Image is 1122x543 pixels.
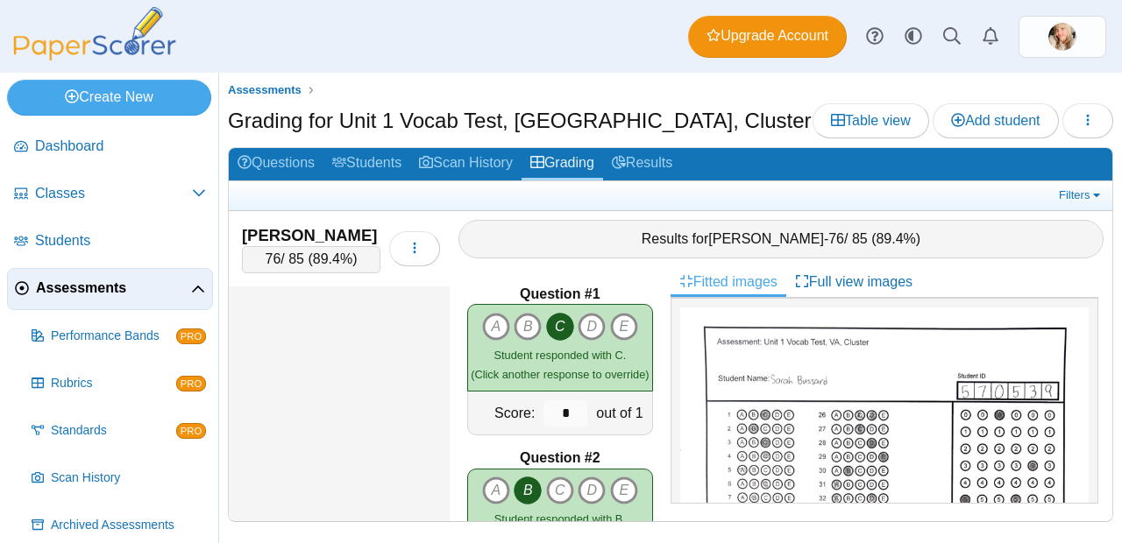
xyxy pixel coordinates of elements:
[971,18,1010,56] a: Alerts
[578,313,606,341] i: D
[51,328,176,345] span: Performance Bands
[546,313,574,341] i: C
[468,391,539,434] div: Score:
[25,315,213,357] a: Performance Bands PRO
[933,103,1058,138] a: Add student
[25,410,213,452] a: Standards PRO
[35,231,206,250] span: Students
[520,285,600,304] b: Question #1
[51,469,206,487] span: Scan History
[494,512,626,525] span: Student responded with B.
[25,363,213,405] a: Rubrics PRO
[176,423,206,439] span: PRO
[51,422,176,440] span: Standards
[7,80,211,115] a: Create New
[592,391,651,434] div: out of 1
[458,220,1104,258] div: Results for - / 85 ( )
[228,83,302,96] span: Assessments
[707,26,828,46] span: Upgrade Account
[708,231,824,246] span: [PERSON_NAME]
[688,16,847,58] a: Upgrade Account
[35,184,192,203] span: Classes
[1019,16,1106,58] a: ps.HV3yfmwQcamTYksb
[603,148,681,180] a: Results
[482,313,510,341] i: A
[35,137,206,156] span: Dashboard
[610,476,638,504] i: E
[410,148,522,180] a: Scan History
[671,267,786,297] a: Fitted images
[25,457,213,499] a: Scan History
[323,148,410,180] a: Students
[494,349,626,362] span: Student responded with C.
[229,148,323,180] a: Questions
[522,148,603,180] a: Grading
[7,221,213,263] a: Students
[1048,23,1076,51] span: Rachelle Friberg
[876,231,915,246] span: 89.4%
[786,267,921,297] a: Full view images
[7,268,213,310] a: Assessments
[482,476,510,504] i: A
[176,376,206,391] span: PRO
[610,313,638,341] i: E
[176,328,206,344] span: PRO
[514,476,542,504] i: B
[228,106,812,136] h1: Grading for Unit 1 Vocab Test, [GEOGRAPHIC_DATA], Cluster
[36,279,191,298] span: Assessments
[514,313,542,341] i: B
[831,113,911,128] span: Table view
[546,476,574,504] i: C
[313,251,352,266] span: 89.4%
[1055,187,1108,204] a: Filters
[51,517,206,534] span: Archived Assessments
[578,476,606,504] i: D
[7,48,182,63] a: PaperScorer
[266,251,281,266] span: 76
[1048,23,1076,51] img: ps.HV3yfmwQcamTYksb
[7,173,213,215] a: Classes
[520,448,600,468] b: Question #2
[224,80,306,102] a: Assessments
[813,103,929,138] a: Table view
[51,375,176,392] span: Rubrics
[828,231,844,246] span: 76
[7,7,182,60] img: PaperScorer
[242,246,380,272] div: / 85 ( )
[242,224,380,247] div: [PERSON_NAME]
[7,126,213,168] a: Dashboard
[471,349,649,381] small: (Click another response to override)
[951,113,1040,128] span: Add student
